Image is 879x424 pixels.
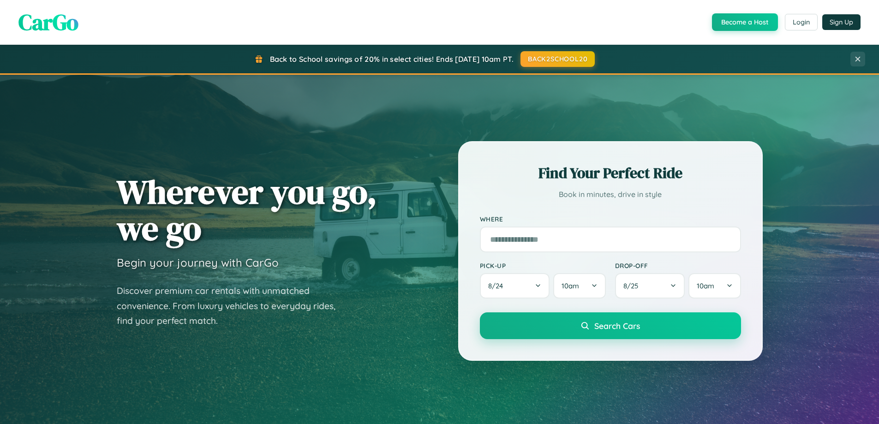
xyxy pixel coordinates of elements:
button: 8/24 [480,273,550,299]
h2: Find Your Perfect Ride [480,163,741,183]
button: Become a Host [712,13,778,31]
button: Search Cars [480,312,741,339]
button: 8/25 [615,273,685,299]
span: 8 / 24 [488,281,508,290]
button: Sign Up [822,14,861,30]
label: Where [480,215,741,223]
span: 8 / 25 [623,281,643,290]
span: Search Cars [594,321,640,331]
button: 10am [688,273,741,299]
span: 10am [562,281,579,290]
span: CarGo [18,7,78,37]
label: Drop-off [615,262,741,269]
span: 10am [697,281,714,290]
h1: Wherever you go, we go [117,173,377,246]
button: Login [785,14,818,30]
span: Back to School savings of 20% in select cities! Ends [DATE] 10am PT. [270,54,514,64]
button: BACK2SCHOOL20 [520,51,595,67]
p: Discover premium car rentals with unmatched convenience. From luxury vehicles to everyday rides, ... [117,283,347,328]
h3: Begin your journey with CarGo [117,256,279,269]
p: Book in minutes, drive in style [480,188,741,201]
label: Pick-up [480,262,606,269]
button: 10am [553,273,605,299]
